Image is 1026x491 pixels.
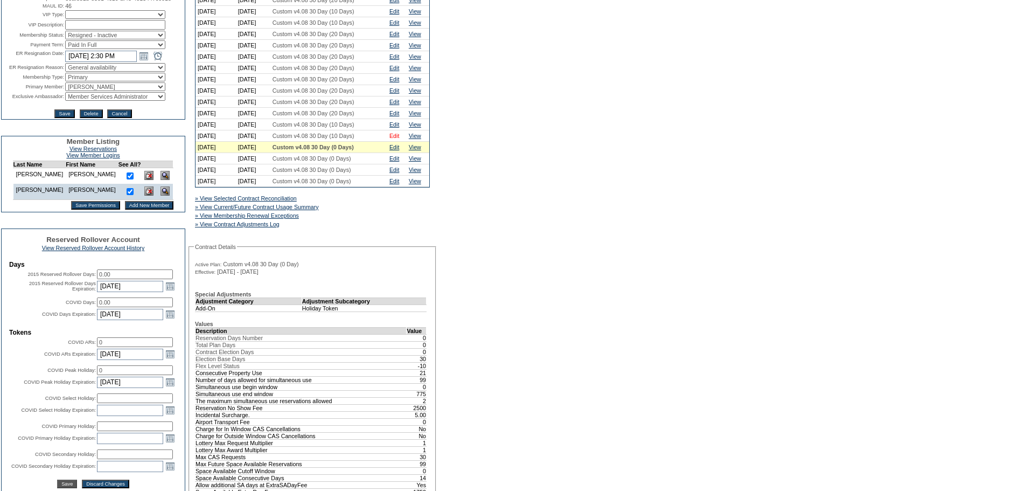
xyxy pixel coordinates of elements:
[194,244,237,250] legend: Contract Details
[389,87,399,94] a: Edit
[409,178,421,184] a: View
[196,356,245,362] span: Election Base Days
[273,76,354,82] span: Custom v4.08 30 Day (20 Days)
[42,312,96,317] label: COVID Days Expiration:
[389,19,399,26] a: Edit
[273,167,351,173] span: Custom v4.08 30 Day (0 Days)
[66,184,118,200] td: [PERSON_NAME]
[24,379,96,385] label: COVID Peak Holiday Expiration:
[144,171,153,180] img: Delete
[107,109,131,118] input: Cancel
[196,130,236,142] td: [DATE]
[273,121,354,128] span: Custom v4.08 30 Day (10 Days)
[195,212,299,219] a: » View Membership Renewal Exceptions
[236,29,270,40] td: [DATE]
[196,108,236,119] td: [DATE]
[164,432,176,444] a: Open the calendar popup.
[236,51,270,63] td: [DATE]
[9,261,177,268] td: Days
[196,164,236,176] td: [DATE]
[273,65,354,71] span: Custom v4.08 30 Day (20 Days)
[71,201,120,210] input: Save Permissions
[389,110,399,116] a: Edit
[236,153,270,164] td: [DATE]
[196,404,407,411] td: Reservation No Show Fee
[389,76,399,82] a: Edit
[273,133,354,139] span: Custom v4.08 30 Day (10 Days)
[44,351,96,357] label: COVID ARs Expiration:
[196,460,407,467] td: Max Future Space Available Reservations
[409,144,421,150] a: View
[3,73,64,81] td: Membership Type:
[196,369,407,376] td: Consecutive Property Use
[3,10,64,19] td: VIP Type:
[407,362,427,369] td: -10
[407,355,427,362] td: 30
[195,204,319,210] a: » View Current/Future Contract Usage Summary
[195,269,215,275] span: Effective:
[195,195,297,202] a: » View Selected Contract Reconciliation
[407,425,427,432] td: No
[273,178,351,184] span: Custom v4.08 30 Day (0 Days)
[389,155,399,162] a: Edit
[407,376,427,383] td: 99
[407,446,427,453] td: 1
[42,245,145,251] a: View Reserved Rollover Account History
[409,133,421,139] a: View
[407,390,427,397] td: 775
[407,383,427,390] td: 0
[196,335,263,341] span: Reservation Days Number
[273,31,354,37] span: Custom v4.08 30 Day (20 Days)
[13,161,66,168] td: Last Name
[409,31,421,37] a: View
[302,305,426,312] td: Holiday Token
[164,460,176,472] a: Open the calendar popup.
[273,87,354,94] span: Custom v4.08 30 Day (20 Days)
[196,153,236,164] td: [DATE]
[196,390,407,397] td: Simultaneous use end window
[45,396,96,401] label: COVID Select Holiday:
[236,40,270,51] td: [DATE]
[236,85,270,96] td: [DATE]
[273,8,354,15] span: Custom v4.08 30 Day (10 Days)
[407,348,427,355] td: 0
[407,460,427,467] td: 99
[22,407,96,413] label: COVID Select Holiday Expiration:
[236,108,270,119] td: [DATE]
[195,291,251,298] b: Special Adjustments
[196,397,407,404] td: The maximum simultaneous use reservations allowed
[46,236,140,244] span: Reserved Rollover Account
[196,439,407,446] td: Lottery Max Request Multiplier
[125,201,174,210] input: Add New Member
[196,383,407,390] td: Simultaneous use begin window
[68,340,96,345] label: COVID ARs:
[389,121,399,128] a: Edit
[302,298,426,305] td: Adjustment Subcategory
[407,453,427,460] td: 30
[407,334,427,341] td: 0
[65,3,72,9] span: 46
[138,50,150,62] a: Open the calendar popup.
[196,119,236,130] td: [DATE]
[3,40,64,49] td: Payment Term:
[3,82,64,91] td: Primary Member:
[196,85,236,96] td: [DATE]
[409,8,421,15] a: View
[409,53,421,60] a: View
[196,418,407,425] td: Airport Transport Fee
[41,424,96,429] label: COVID Primary Holiday:
[389,144,399,150] a: Edit
[389,167,399,173] a: Edit
[196,51,236,63] td: [DATE]
[236,119,270,130] td: [DATE]
[407,397,427,404] td: 2
[160,171,170,180] img: View Dashboard
[407,418,427,425] td: 0
[196,305,302,312] td: Add-On
[11,464,96,469] label: COVID Secondary Holiday Expiration:
[18,435,96,441] label: COVID Primary Holiday Expiration:
[66,152,120,158] a: View Member Logins
[409,121,421,128] a: View
[66,161,118,168] td: First Name
[196,481,407,488] td: Allow additional SA days at ExtraSADayFee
